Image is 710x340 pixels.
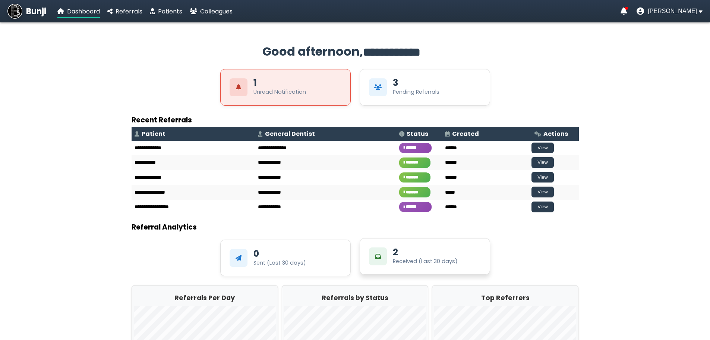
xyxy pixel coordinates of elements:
button: View [531,143,554,153]
a: Bunji [7,4,46,19]
h2: Referrals by Status [284,293,426,303]
div: Pending Referrals [393,88,439,96]
span: [PERSON_NAME] [648,8,697,15]
a: Notifications [621,7,627,15]
span: Bunji [26,5,46,18]
div: 3 [393,78,398,87]
button: View [531,157,554,168]
div: 1 [253,78,257,87]
th: Patient [132,127,255,141]
a: Dashboard [57,7,100,16]
a: Referrals [107,7,142,16]
div: View Pending Referrals [360,69,490,106]
div: Unread Notification [253,88,306,96]
span: Referrals [116,7,142,16]
h2: Top Referrers [434,293,576,303]
h3: Recent Referrals [132,115,579,125]
h3: Referral Analytics [132,222,579,233]
a: Patients [150,7,182,16]
div: 2 [393,248,398,257]
span: Patients [158,7,182,16]
th: Created [442,127,531,141]
button: View [531,187,554,197]
img: Bunji Dental Referral Management [7,4,22,19]
div: 2Received (Last 30 days) [360,238,490,275]
div: 0 [253,249,259,258]
span: Dashboard [67,7,100,16]
th: General Dentist [255,127,396,141]
th: Actions [531,127,578,141]
span: Colleagues [200,7,233,16]
h2: Referrals Per Day [134,293,276,303]
h2: Good afternoon, [132,43,579,62]
div: Sent (Last 30 days) [253,259,306,267]
th: Status [396,127,442,141]
div: Received (Last 30 days) [393,258,458,265]
button: User menu [637,7,703,15]
button: View [531,172,554,183]
a: Colleagues [190,7,233,16]
button: View [531,202,554,212]
div: 0Sent (Last 30 days) [220,240,351,276]
div: View Unread Notifications [220,69,351,106]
